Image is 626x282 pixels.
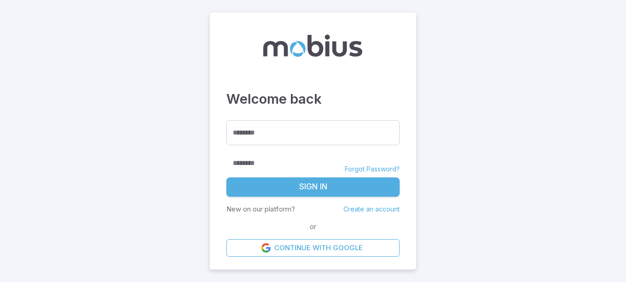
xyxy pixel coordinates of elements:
[226,204,295,214] p: New on our platform?
[343,205,400,213] a: Create an account
[307,222,319,232] span: or
[226,177,400,197] button: Sign In
[226,89,400,109] h3: Welcome back
[345,164,400,174] a: Forgot Password?
[226,239,400,257] a: Continue with Google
